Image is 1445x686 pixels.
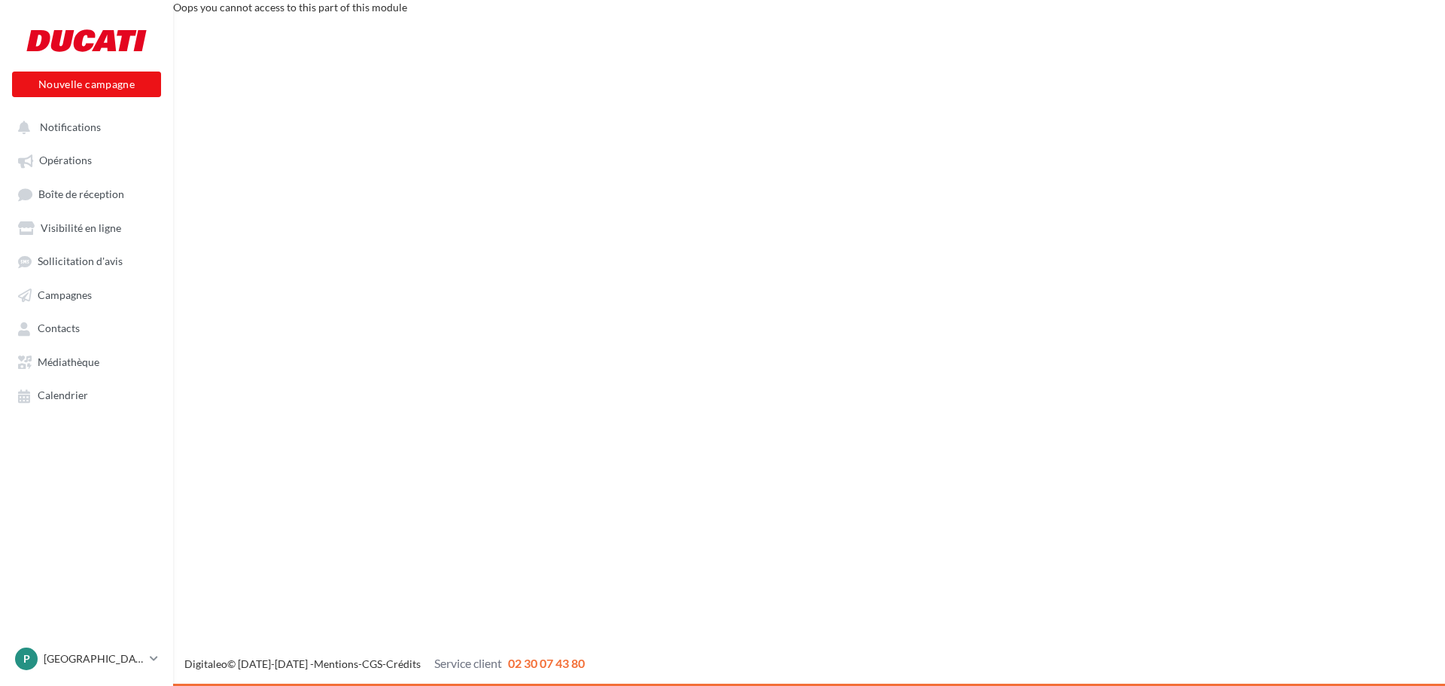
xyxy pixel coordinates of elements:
[9,214,164,241] a: Visibilité en ligne
[9,281,164,308] a: Campagnes
[314,657,358,670] a: Mentions
[12,72,161,97] button: Nouvelle campagne
[41,221,121,234] span: Visibilité en ligne
[9,113,158,140] button: Notifications
[23,651,30,666] span: P
[12,645,161,673] a: P [GEOGRAPHIC_DATA]
[184,657,585,670] span: © [DATE]-[DATE] - - -
[39,154,92,167] span: Opérations
[9,348,164,375] a: Médiathèque
[38,389,88,402] span: Calendrier
[386,657,421,670] a: Crédits
[38,188,124,200] span: Boîte de réception
[40,120,101,133] span: Notifications
[38,322,80,335] span: Contacts
[44,651,144,666] p: [GEOGRAPHIC_DATA]
[9,314,164,341] a: Contacts
[38,255,123,268] span: Sollicitation d'avis
[38,355,99,368] span: Médiathèque
[9,180,164,208] a: Boîte de réception
[9,247,164,274] a: Sollicitation d'avis
[434,656,502,670] span: Service client
[184,657,227,670] a: Digitaleo
[9,146,164,173] a: Opérations
[9,381,164,408] a: Calendrier
[38,288,92,301] span: Campagnes
[508,656,585,670] span: 02 30 07 43 80
[173,1,407,14] span: Oops you cannot access to this part of this module
[362,657,382,670] a: CGS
